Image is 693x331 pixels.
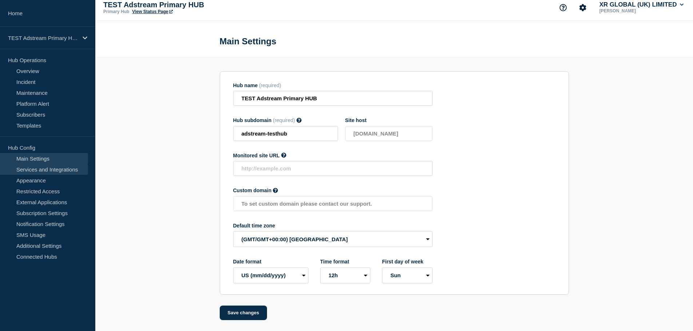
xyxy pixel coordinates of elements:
div: First day of week [382,259,432,265]
div: Site host [345,117,433,123]
h1: Main Settings [220,36,276,47]
input: sample [233,126,338,141]
select: Date format [233,267,308,283]
button: XR GLOBAL (UK) LIMITED [598,1,685,8]
input: http://example.com [233,161,433,176]
p: [PERSON_NAME] [598,8,673,13]
input: Hub name [233,91,433,106]
select: First day of week [382,267,432,283]
span: (required) [273,117,295,123]
a: View Status Page [132,9,172,14]
div: Hub name [233,82,433,88]
span: (required) [259,82,281,88]
div: Time format [320,259,370,265]
select: Time format [320,267,370,283]
p: TEST Adstream Primary HUB [8,35,78,41]
p: Primary Hub [103,9,129,14]
span: Hub subdomain [233,117,272,123]
p: TEST Adstream Primary HUB [103,1,249,9]
span: Monitored site URL [233,153,280,158]
input: Site host [345,126,433,141]
div: Date format [233,259,308,265]
button: Save changes [220,306,267,320]
span: Custom domain [233,187,272,193]
select: Default time zone [233,231,433,247]
div: Default time zone [233,223,433,229]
